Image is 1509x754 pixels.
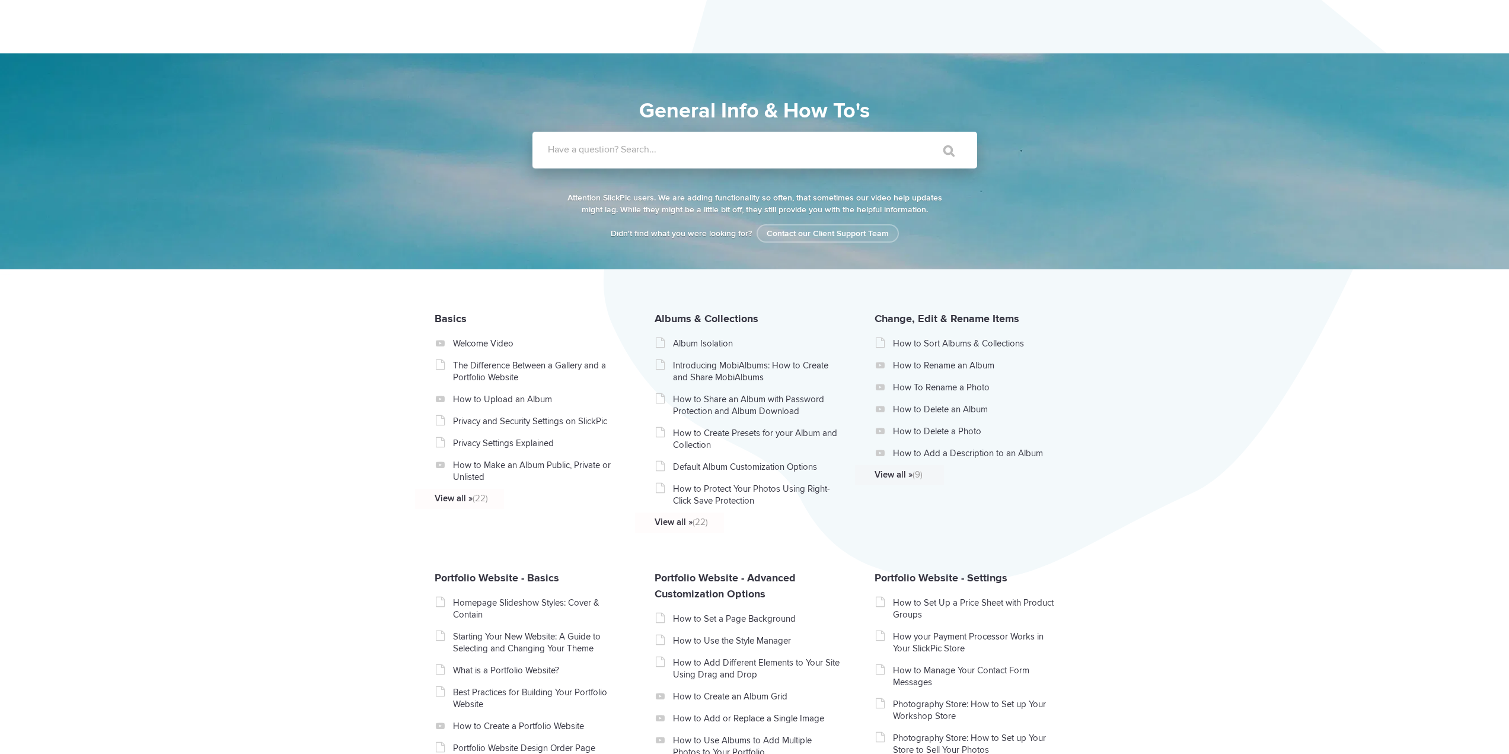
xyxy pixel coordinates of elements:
[893,698,1061,722] a: Photography Store: How to Set up Your Workshop Store
[453,437,621,449] a: Privacy Settings Explained
[453,664,621,676] a: What is a Portfolio Website?
[673,427,841,451] a: How to Create Presets for your Album and Collection
[893,359,1061,371] a: How to Rename an Album
[435,492,602,504] a: View all »(22)
[673,657,841,680] a: How to Add Different Elements to Your Site Using Drag and Drop
[893,597,1061,621] a: How to Set Up a Price Sheet with Product Groups
[453,338,621,349] a: Welcome Video
[453,393,621,405] a: How to Upload an Album
[453,720,621,732] a: How to Create a Portfolio Website
[435,312,467,325] a: Basics
[918,136,968,165] input: 
[453,597,621,621] a: Homepage Slideshow Styles: Cover & Contain
[453,686,621,710] a: Best Practices for Building Your Portfolio Website
[893,664,1061,688] a: How to Manage Your Contact Form Messages
[453,359,621,383] a: The Difference Between a Gallery and a Portfolio Website
[453,742,621,754] a: Portfolio Website Design Order Page
[655,571,796,600] a: Portfolio Website - Advanced Customization Options
[673,461,841,473] a: Default Album Customization Options
[453,459,621,483] a: How to Make an Album Public, Private or Unlisted
[875,469,1042,481] a: View all »(9)
[655,516,822,528] a: View all »(22)
[757,224,899,243] a: Contact our Client Support Team
[893,425,1061,437] a: How to Delete a Photo
[435,571,559,584] a: Portfolio Website - Basics
[893,631,1061,654] a: How your Payment Processor Works in Your SlickPic Store
[893,338,1061,349] a: How to Sort Albums & Collections
[875,312,1019,325] a: Change, Edit & Rename Items
[875,571,1007,584] a: Portfolio Website - Settings
[673,338,841,349] a: Album Isolation
[479,95,1031,127] h1: General Info & How To's
[673,359,841,383] a: Introducing MobiAlbums: How to Create and Share MobiAlbums
[565,228,945,240] p: Didn't find what you were looking for?
[548,144,993,155] label: Have a question? Search...
[673,635,841,647] a: How to Use the Style Manager
[893,381,1061,393] a: How To Rename a Photo
[893,403,1061,415] a: How to Delete an Album
[673,691,841,702] a: How to Create an Album Grid
[673,483,841,507] a: How to Protect Your Photos Using Right-Click Save Protection
[673,393,841,417] a: How to Share an Album with Password Protection and Album Download
[655,312,758,325] a: Albums & Collections
[893,447,1061,459] a: How to Add a Description to an Album
[565,192,945,216] p: Attention SlickPic users. We are adding functionality so often, that sometimes our video help upd...
[453,415,621,427] a: Privacy and Security Settings on SlickPic
[453,631,621,654] a: Starting Your New Website: A Guide to Selecting and Changing Your Theme
[673,613,841,625] a: How to Set a Page Background
[673,712,841,724] a: How to Add or Replace a Single Image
